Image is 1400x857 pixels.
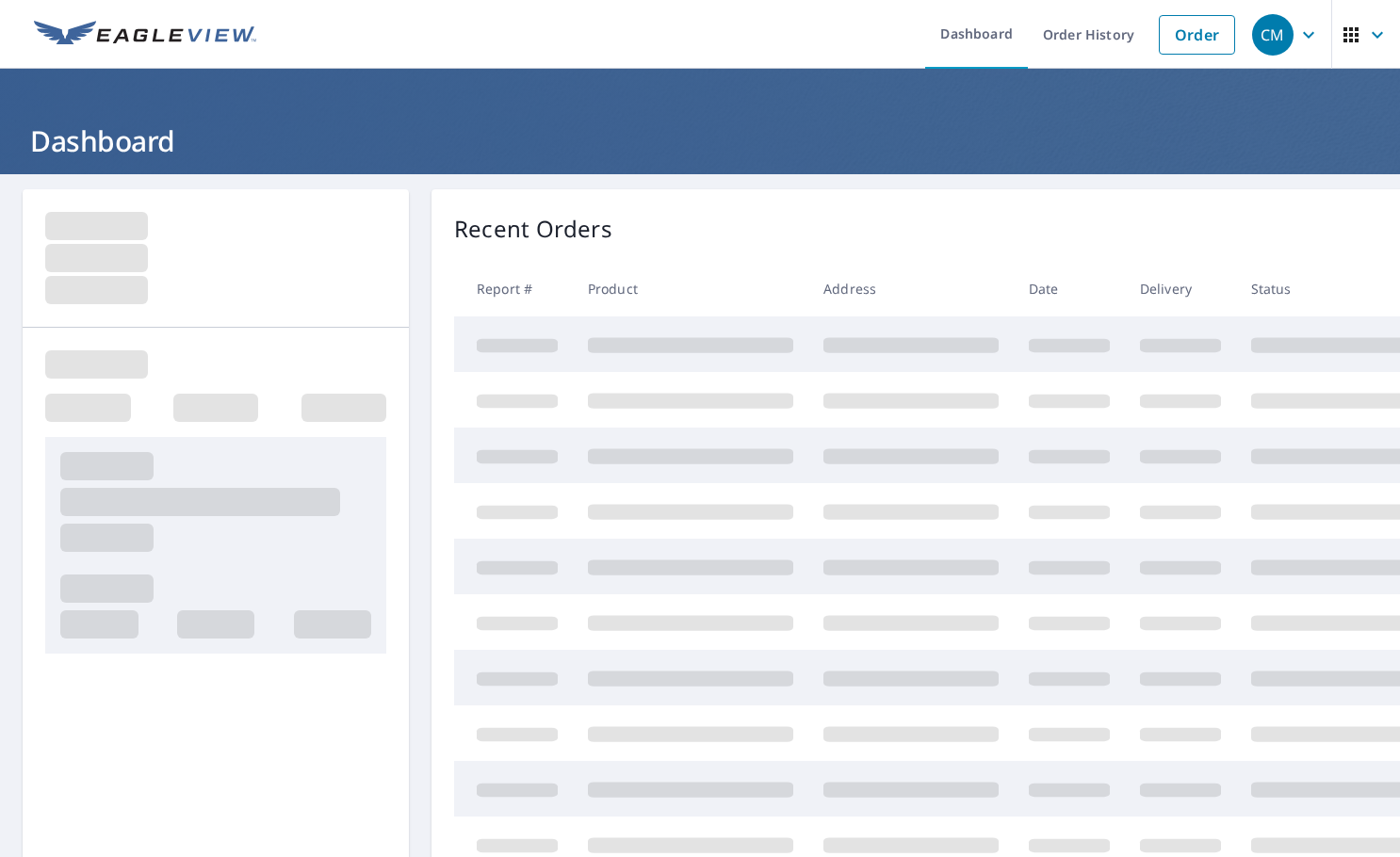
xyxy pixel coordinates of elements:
[23,121,1377,160] h1: Dashboard
[1252,14,1294,56] div: CM
[454,212,612,246] p: Recent Orders
[34,21,256,49] img: EV Logo
[808,261,1014,316] th: Address
[573,261,808,316] th: Product
[1014,261,1125,316] th: Date
[1125,261,1236,316] th: Delivery
[454,261,573,316] th: Report #
[1159,15,1235,55] a: Order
